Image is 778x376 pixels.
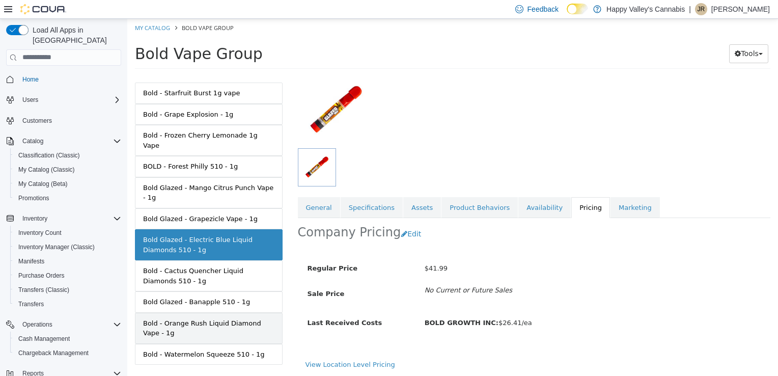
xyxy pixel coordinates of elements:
div: Bold - Starfruit Burst 1g vape [16,69,113,79]
button: My Catalog (Classic) [10,163,125,177]
div: Bold Glazed - Mango Citrus Punch Vape - 1g [16,164,147,184]
button: Inventory Manager (Classic) [10,240,125,254]
a: Marketing [483,178,533,200]
span: Operations [18,318,121,331]
span: Customers [18,114,121,127]
div: Bold Glazed - Electric Blue Liquid Diamonds 510 - 1g [16,216,147,236]
span: Promotions [14,192,121,204]
button: Operations [18,318,57,331]
a: General [171,178,213,200]
button: Classification (Classic) [10,148,125,163]
a: Purchase Orders [14,270,69,282]
span: My Catalog (Classic) [18,166,75,174]
a: Specifications [213,178,275,200]
p: Happy Valley's Cannabis [606,3,685,15]
a: My Catalog (Beta) [14,178,72,190]
div: Bold Glazed - Banapple 510 - 1g [16,278,123,288]
a: Inventory Manager (Classic) [14,241,99,253]
button: Cash Management [10,332,125,346]
a: Assets [276,178,314,200]
span: Classification (Classic) [14,149,121,162]
span: My Catalog (Beta) [18,180,68,188]
button: Inventory [2,211,125,226]
span: $41.99 [297,246,321,253]
button: Purchase Orders [10,268,125,283]
span: Cash Management [18,335,70,343]
span: Inventory Count [14,227,121,239]
div: BOLD - Forest Philly 510 - 1g [16,143,110,153]
div: Bold - Watermelon Squeeze 510 - 1g [16,331,137,341]
a: Pricing [444,178,483,200]
span: Users [18,94,121,106]
span: Bold Vape Group [54,5,106,13]
span: Manifests [14,255,121,267]
button: Catalog [18,135,47,147]
span: Customers [22,117,52,125]
a: Transfers [14,298,48,310]
a: Home [18,73,43,86]
button: My Catalog (Beta) [10,177,125,191]
span: Inventory [18,212,121,225]
a: My Catalog [8,5,43,13]
a: Chargeback Management [14,347,93,359]
span: Catalog [22,137,43,145]
a: Transfers (Classic) [14,284,73,296]
button: Users [18,94,42,106]
span: Users [22,96,38,104]
span: Inventory Manager (Classic) [18,243,95,251]
div: Bold - Cactus Quencher Liquid Diamonds 510 - 1g [16,247,147,267]
span: Inventory Count [18,229,62,237]
b: BOLD GROWTH INC: [297,300,371,308]
a: My Catalog (Classic) [14,164,79,176]
div: Bold - Frozen Cherry Lemonade 1g Vape [16,112,147,131]
a: View Location Level Pricing [178,342,268,350]
button: Chargeback Management [10,346,125,360]
span: Catalog [18,135,121,147]
button: Manifests [10,254,125,268]
a: Customers [18,115,56,127]
span: Operations [22,320,52,329]
button: Operations [2,317,125,332]
span: Transfers (Classic) [14,284,121,296]
span: Transfers [14,298,121,310]
span: Regular Price [180,246,230,253]
span: Manifests [18,257,44,265]
h2: Company Pricing [171,206,274,222]
span: $26.41/ea [297,300,405,308]
a: Promotions [14,192,53,204]
button: Transfers [10,297,125,311]
button: Inventory [18,212,51,225]
span: My Catalog (Classic) [14,164,121,176]
input: Dark Mode [567,4,588,14]
span: Home [18,73,121,86]
button: Edit [273,206,299,225]
img: Cova [20,4,66,14]
button: Transfers (Classic) [10,283,125,297]
a: Manifests [14,255,48,267]
span: Dark Mode [567,14,567,15]
span: Transfers [18,300,44,308]
span: Bold Vape Group [8,26,135,44]
span: Purchase Orders [14,270,121,282]
div: Bold Glazed - Grapezicle Vape - 1g [16,195,130,205]
span: Inventory Manager (Classic) [14,241,121,253]
button: Tools [602,25,641,44]
button: Home [2,72,125,87]
div: Bold - Grape Explosion - 1g [16,91,106,101]
span: Sale Price [180,271,217,279]
span: Transfers (Classic) [18,286,69,294]
button: Catalog [2,134,125,148]
a: Product Behaviors [314,178,391,200]
span: Purchase Orders [18,272,65,280]
img: 150 [171,53,247,129]
span: Cash Management [14,333,121,345]
span: JR [698,3,705,15]
span: Feedback [527,4,559,14]
span: My Catalog (Beta) [14,178,121,190]
span: Promotions [18,194,49,202]
div: Jamie Rogerville [695,3,707,15]
p: | [689,3,691,15]
button: Inventory Count [10,226,125,240]
span: Chargeback Management [14,347,121,359]
button: Customers [2,113,125,128]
